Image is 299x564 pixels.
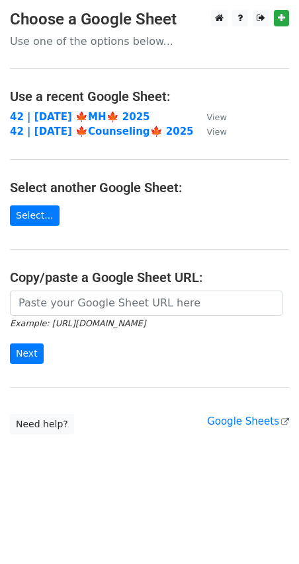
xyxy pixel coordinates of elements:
h4: Select another Google Sheet: [10,180,289,195]
input: Paste your Google Sheet URL here [10,291,282,316]
small: Example: [URL][DOMAIN_NAME] [10,318,146,328]
a: View [194,111,227,123]
p: Use one of the options below... [10,34,289,48]
a: View [194,125,227,137]
a: 42 | [DATE] 🍁MH🍁 2025 [10,111,150,123]
a: 42 | [DATE] 🍁Counseling🍁 2025 [10,125,194,137]
a: Google Sheets [207,415,289,427]
h4: Copy/paste a Google Sheet URL: [10,269,289,285]
a: Select... [10,205,60,226]
input: Next [10,343,44,364]
a: Need help? [10,414,74,435]
h3: Choose a Google Sheet [10,10,289,29]
small: View [207,127,227,137]
small: View [207,112,227,122]
h4: Use a recent Google Sheet: [10,88,289,104]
